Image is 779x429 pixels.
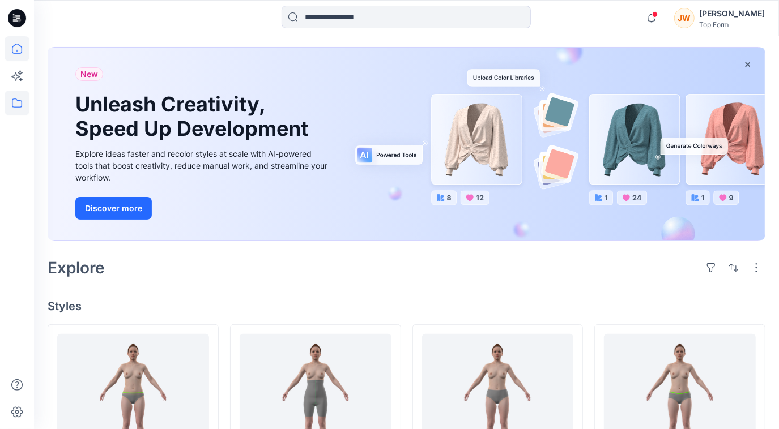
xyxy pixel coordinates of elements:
div: Top Form [699,20,765,29]
div: JW [674,8,695,28]
h2: Explore [48,259,105,277]
span: New [80,67,98,81]
div: [PERSON_NAME] [699,7,765,20]
div: Explore ideas faster and recolor styles at scale with AI-powered tools that boost creativity, red... [75,148,330,183]
button: Discover more [75,197,152,220]
h4: Styles [48,299,765,313]
h1: Unleash Creativity, Speed Up Development [75,92,313,141]
a: Discover more [75,197,330,220]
